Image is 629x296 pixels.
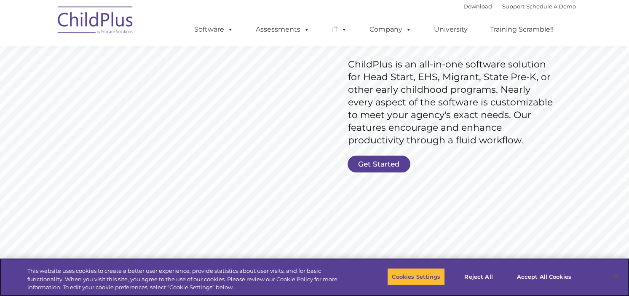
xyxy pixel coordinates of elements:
[502,3,525,10] a: Support
[426,21,476,38] a: University
[27,267,346,292] div: This website uses cookies to create a better user experience, provide statistics about user visit...
[606,267,625,286] button: Close
[247,21,318,38] a: Assessments
[361,21,420,38] a: Company
[387,268,445,285] button: Cookies Settings
[482,21,562,38] a: Training Scramble!!
[186,21,242,38] a: Software
[348,156,410,172] a: Get Started
[526,3,576,10] a: Schedule A Demo
[348,58,557,147] rs-layer: ChildPlus is an all-in-one software solution for Head Start, EHS, Migrant, State Pre-K, or other ...
[452,268,505,285] button: Reject All
[54,0,138,43] img: ChildPlus by Procare Solutions
[463,3,492,10] a: Download
[324,21,356,38] a: IT
[463,3,576,10] font: |
[512,268,575,285] button: Accept All Cookies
